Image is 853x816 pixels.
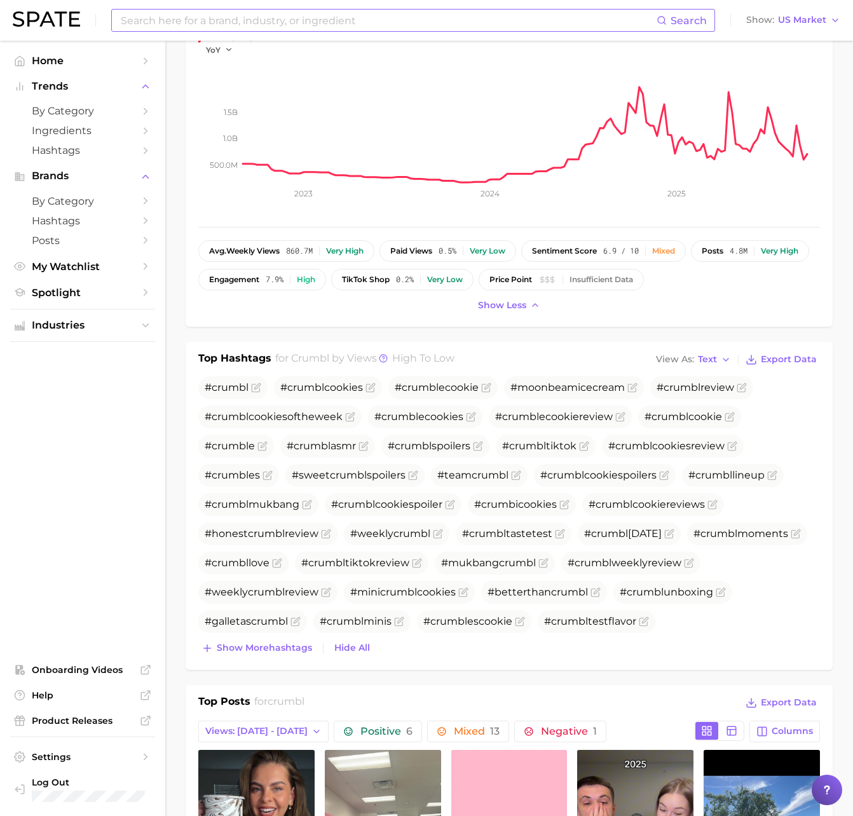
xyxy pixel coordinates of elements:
[568,557,681,569] span: # weeklyreview
[547,469,584,481] span: crumbl
[473,441,483,451] button: Flag as miscategorized or irrelevant
[291,352,329,364] span: crumbl
[205,411,343,423] span: # cookiesoftheweek
[725,412,735,422] button: Flag as miscategorized or irrelevant
[657,381,734,393] span: # review
[210,160,238,170] tspan: 500.0m
[10,711,155,730] a: Product Releases
[481,383,491,393] button: Flag as miscategorized or irrelevant
[10,660,155,679] a: Onboarding Videos
[254,694,304,713] h2: for
[212,440,249,452] span: crumbl
[10,686,155,705] a: Help
[263,470,273,480] button: Flag as miscategorized or irrelevant
[32,664,133,676] span: Onboarding Videos
[469,527,506,540] span: crumbl
[224,107,238,116] tspan: 1.5b
[478,300,526,311] span: Show less
[331,639,373,656] button: Hide All
[702,247,723,255] span: posts
[301,557,409,569] span: # tiktokreview
[603,247,639,255] span: 6.9 / 10
[620,586,713,598] span: # unboxing
[379,240,516,262] button: paid views0.5%Very low
[388,440,470,452] span: # spoilers
[521,240,686,262] button: sentiment score6.9 / 10Mixed
[308,557,345,569] span: crumbl
[778,17,826,24] span: US Market
[396,275,414,284] span: 0.2%
[380,586,417,598] span: crumbl
[205,381,249,393] span: #
[707,500,718,510] button: Flag as miscategorized or irrelevant
[664,529,674,539] button: Flag as miscategorized or irrelevant
[767,470,777,480] button: Flag as miscategorized or irrelevant
[555,529,565,539] button: Flag as miscategorized or irrelevant
[10,121,155,140] a: Ingredients
[294,189,313,198] tspan: 2023
[251,615,288,627] span: crumbl
[32,81,133,92] span: Trends
[730,247,747,255] span: 4.8m
[10,51,155,71] a: Home
[653,351,734,368] button: View AsText
[280,381,363,393] span: # cookies
[223,133,238,143] tspan: 1.0b
[570,275,633,284] div: Insufficient Data
[559,500,570,510] button: Flag as miscategorized or irrelevant
[474,498,557,510] span: #crumbicookies
[32,751,133,763] span: Settings
[205,469,260,481] span: # es
[209,246,226,255] abbr: average
[212,411,249,423] span: crumbl
[331,498,442,510] span: # cookiespoiler
[515,616,525,627] button: Flag as miscategorized or irrelevant
[217,643,312,653] span: Show more hashtags
[286,247,313,255] span: 860.7m
[402,381,439,393] span: crumbl
[32,55,133,67] span: Home
[479,269,644,290] button: price pointInsufficient Data
[499,557,536,569] span: crumbl
[13,11,80,27] img: SPATE
[510,381,625,393] span: #moonbeamicecream
[10,316,155,335] button: Industries
[659,470,669,480] button: Flag as miscategorized or irrelevant
[10,101,155,121] a: by Category
[427,275,463,284] div: Very low
[433,529,443,539] button: Flag as miscategorized or irrelevant
[10,747,155,766] a: Settings
[32,215,133,227] span: Hashtags
[334,643,370,653] span: Hide All
[591,527,628,540] span: crumbl
[671,15,707,27] span: Search
[761,697,817,708] span: Export Data
[746,17,774,24] span: Show
[475,297,543,314] button: Show less
[584,527,662,540] span: # [DATE]
[266,275,283,284] span: 7.9%
[390,247,432,255] span: paid views
[441,557,536,569] span: #mukbang
[251,383,261,393] button: Flag as miscategorized or irrelevant
[544,615,636,627] span: # testflavor
[205,527,318,540] span: #honest review
[596,498,632,510] span: crumbl
[330,469,367,481] span: crumbl
[639,616,649,627] button: Flag as miscategorized or irrelevant
[119,10,657,31] input: Search here for a brand, industry, or ingredient
[209,275,259,284] span: engagement
[268,695,304,707] span: crumbl
[652,247,675,255] div: Mixed
[408,470,418,480] button: Flag as miscategorized or irrelevant
[321,587,331,597] button: Flag as miscategorized or irrelevant
[693,527,788,540] span: # moments
[345,412,355,422] button: Flag as miscategorized or irrelevant
[198,694,250,713] h1: Top Posts
[645,411,722,423] span: # cookie
[742,694,820,712] button: Export Data
[437,469,508,481] span: #team
[381,411,418,423] span: crumbl
[205,586,318,598] span: #weekly review
[10,191,155,211] a: by Category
